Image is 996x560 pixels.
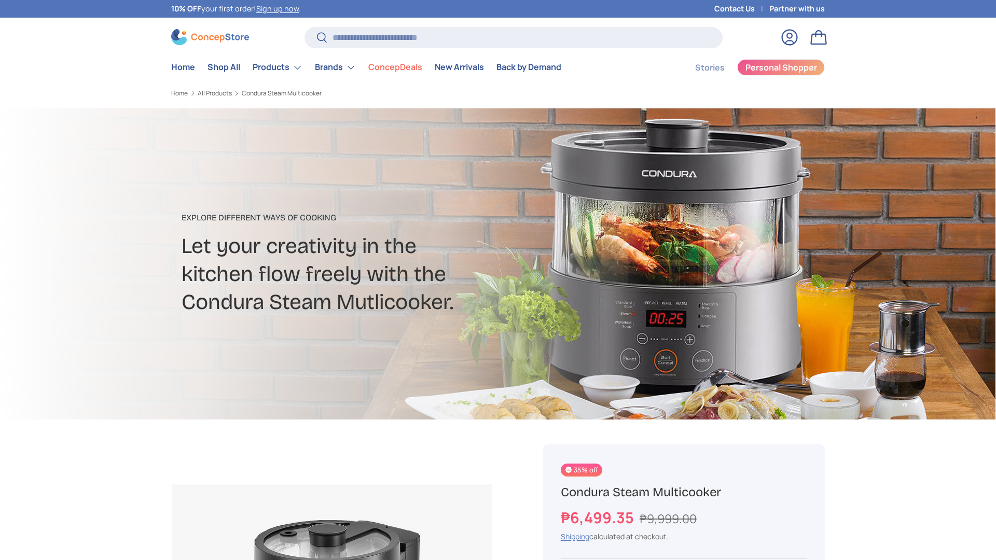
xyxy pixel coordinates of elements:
[182,212,580,224] p: Explore different ways of cooking
[171,29,249,45] img: ConcepStore
[242,90,322,96] a: Condura Steam Multicooker
[171,90,188,96] a: Home
[171,3,301,15] p: your first order! .
[253,57,302,78] a: Products
[171,57,195,77] a: Home
[561,531,807,542] div: calculated at checkout.
[496,57,561,77] a: Back by Demand
[208,57,240,77] a: Shop All
[171,57,561,78] nav: Primary
[435,57,484,77] a: New Arrivals
[368,57,422,77] a: ConcepDeals
[670,57,825,78] nav: Secondary
[171,89,518,98] nav: Breadcrumbs
[737,59,825,76] a: Personal Shopper
[769,3,825,15] a: Partner with us
[182,232,580,316] h2: Let your creativity in the kitchen flow freely with the Condura Steam Mutlicooker.
[695,58,725,78] a: Stories
[309,57,362,78] summary: Brands
[315,57,356,78] a: Brands
[561,507,637,528] strong: ₱6,499.35
[561,464,602,477] span: 35% off
[561,484,807,500] h1: Condura Steam Multicooker
[561,531,589,541] a: Shipping
[745,63,817,72] span: Personal Shopper
[640,510,697,527] s: ₱9,999.00
[171,4,201,13] strong: 10% OFF
[246,57,309,78] summary: Products
[256,4,299,13] a: Sign up now
[714,3,769,15] a: Contact Us
[198,90,232,96] a: All Products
